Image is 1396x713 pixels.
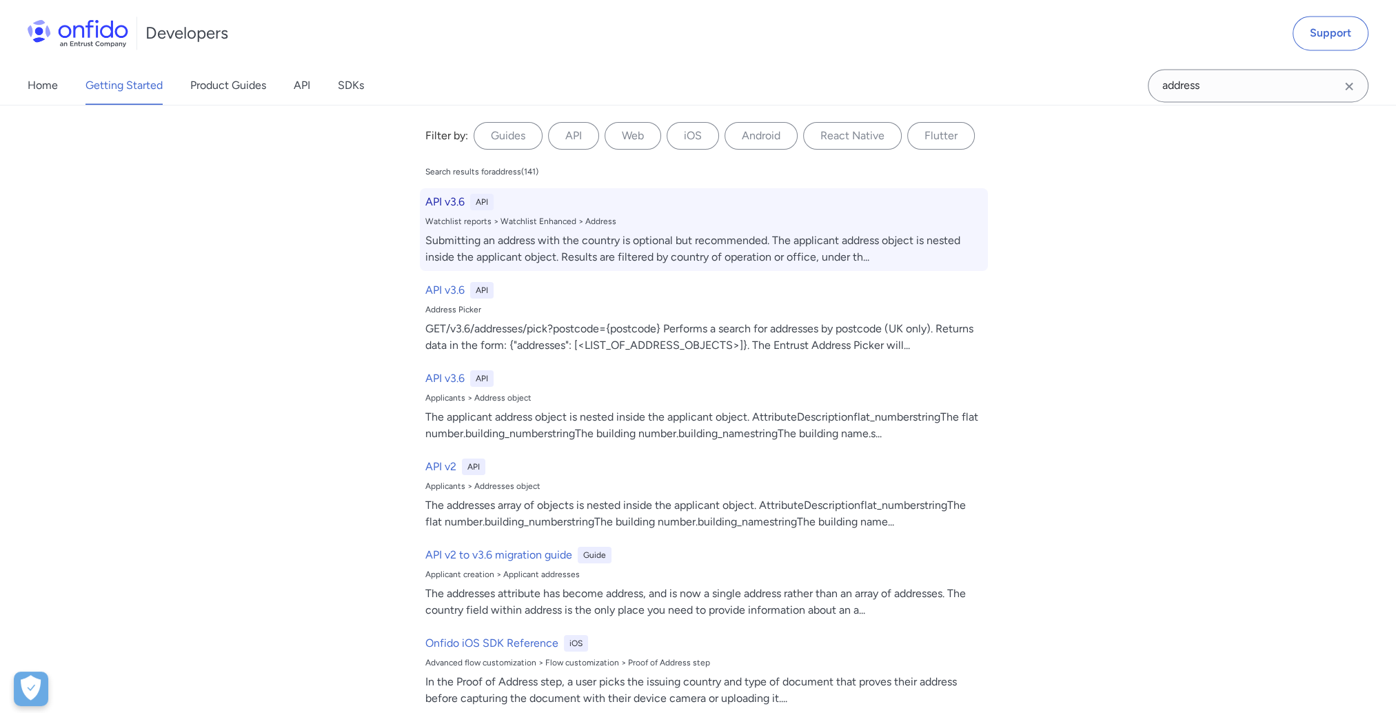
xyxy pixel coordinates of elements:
a: SDKs [338,66,364,105]
h6: API v3.6 [425,194,465,210]
a: API v2APIApplicants > Addresses objectThe addresses array of objects is nested inside the applica... [420,453,988,536]
div: Cookie Preferences [14,672,48,706]
label: Web [605,122,661,150]
div: Guide [578,547,611,563]
label: API [548,122,599,150]
div: The applicant address object is nested inside the applicant object. AttributeDescriptionflat_numb... [425,409,982,442]
h1: Developers [145,22,228,44]
label: Android [725,122,798,150]
div: API [470,370,494,387]
a: API v3.6APIApplicants > Address objectThe applicant address object is nested inside the applicant... [420,365,988,448]
div: Applicant creation > Applicant addresses [425,569,982,580]
a: API [294,66,310,105]
div: Watchlist reports > Watchlist Enhanced > Address [425,216,982,227]
a: API v3.6APIWatchlist reports > Watchlist Enhanced > AddressSubmitting an address with the country... [420,188,988,271]
div: Address Picker [425,304,982,315]
div: API [470,194,494,210]
label: Flutter [907,122,975,150]
div: GET/v3.6/addresses/pick?postcode={postcode} Performs a search for addresses by postcode (UK only)... [425,321,982,354]
div: The addresses array of objects is nested inside the applicant object. AttributeDescriptionflat_nu... [425,497,982,530]
div: API [470,282,494,299]
h6: Onfido iOS SDK Reference [425,635,558,652]
div: In the Proof of Address step, a user picks the issuing country and type of document that proves t... [425,674,982,707]
div: Applicants > Addresses object [425,481,982,492]
div: Applicants > Address object [425,392,982,403]
div: The addresses attribute has become address, and is now a single address rather than an array of a... [425,585,982,619]
h6: API v2 to v3.6 migration guide [425,547,572,563]
a: Product Guides [190,66,266,105]
div: API [462,459,485,475]
label: React Native [803,122,902,150]
a: Support [1293,16,1368,50]
input: Onfido search input field [1148,69,1368,102]
a: API v3.6APIAddress PickerGET/v3.6/addresses/pick?postcode={postcode} Performs a search for addres... [420,277,988,359]
a: Onfido iOS SDK ReferenceiOSAdvanced flow customization > Flow customization > Proof of Address st... [420,630,988,712]
div: Filter by: [425,128,468,144]
h6: API v2 [425,459,456,475]
div: Search results for address ( 141 ) [425,166,538,177]
label: Guides [474,122,543,150]
a: API v2 to v3.6 migration guideGuideApplicant creation > Applicant addressesThe addresses attribut... [420,541,988,624]
button: Open Preferences [14,672,48,706]
h6: API v3.6 [425,282,465,299]
h6: API v3.6 [425,370,465,387]
a: Home [28,66,58,105]
div: Submitting an address with the country is optional but recommended. The applicant address object ... [425,232,982,265]
svg: Clear search field button [1341,78,1357,94]
label: iOS [667,122,719,150]
div: Advanced flow customization > Flow customization > Proof of Address step [425,657,982,668]
img: Onfido Logo [28,19,128,47]
div: iOS [564,635,588,652]
a: Getting Started [85,66,163,105]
